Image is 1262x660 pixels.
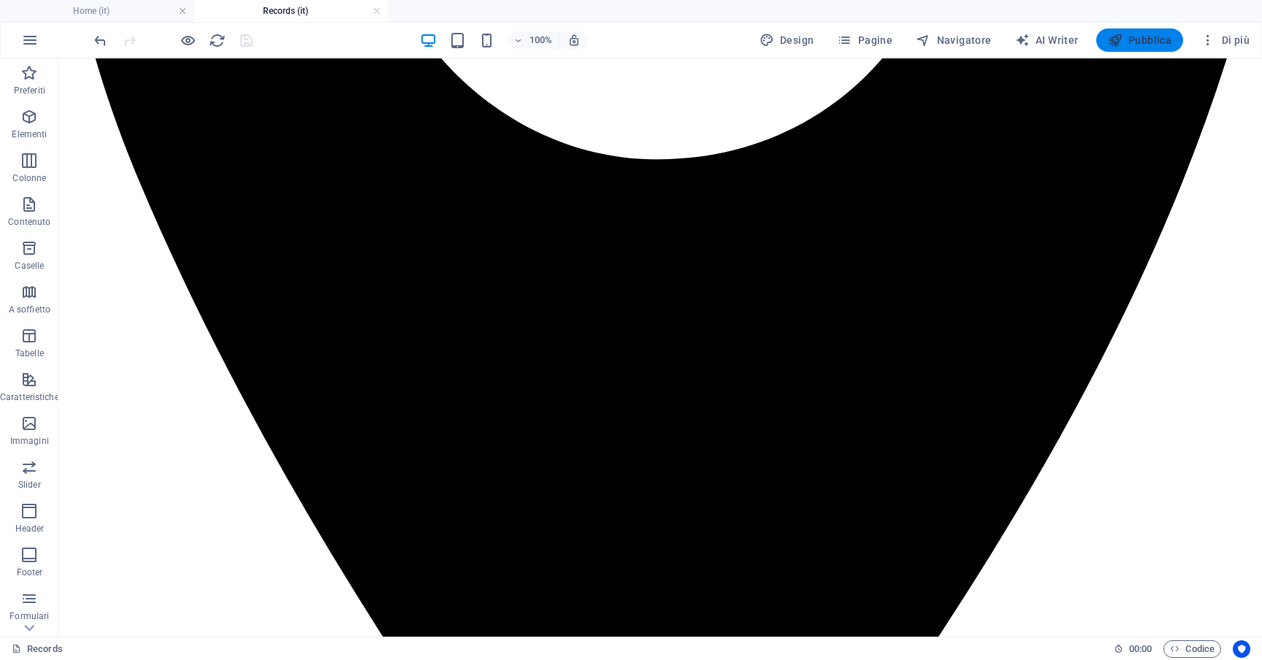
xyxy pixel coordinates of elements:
[10,435,49,447] p: Immagini
[8,216,50,228] p: Contenuto
[92,32,109,49] i: Annulla: Cambia testo (Ctrl+Z)
[1108,33,1172,47] span: Pubblica
[1163,640,1221,658] button: Codice
[508,31,559,49] button: 100%
[1096,28,1184,52] button: Pubblica
[15,348,44,359] p: Tabelle
[194,3,389,19] h4: Records (it)
[9,610,49,622] p: Formulari
[760,33,814,47] span: Design
[529,31,553,49] h6: 100%
[1129,640,1152,658] span: 00 00
[179,31,196,49] button: Clicca qui per lasciare la modalità di anteprima e continuare la modifica
[12,640,63,658] a: Fai clic per annullare la selezione. Doppio clic per aprire le pagine
[15,523,45,534] p: Header
[15,260,44,272] p: Caselle
[567,34,581,47] i: Quando ridimensioni, regola automaticamente il livello di zoom in modo che corrisponda al disposi...
[754,28,820,52] div: Design (Ctrl+Alt+Y)
[18,479,41,491] p: Slider
[9,304,50,315] p: A soffietto
[12,128,47,140] p: Elementi
[1015,33,1079,47] span: AI Writer
[910,28,997,52] button: Navigatore
[1139,643,1141,654] span: :
[831,28,898,52] button: Pagine
[1201,33,1250,47] span: Di più
[208,31,226,49] button: reload
[209,32,226,49] i: Ricarica la pagina
[1195,28,1255,52] button: Di più
[91,31,109,49] button: undo
[17,567,43,578] p: Footer
[12,172,46,184] p: Colonne
[916,33,991,47] span: Navigatore
[754,28,820,52] button: Design
[1170,640,1215,658] span: Codice
[1233,640,1250,658] button: Usercentrics
[1114,640,1152,658] h6: Tempo sessione
[837,33,892,47] span: Pagine
[1009,28,1085,52] button: AI Writer
[14,85,45,96] p: Preferiti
